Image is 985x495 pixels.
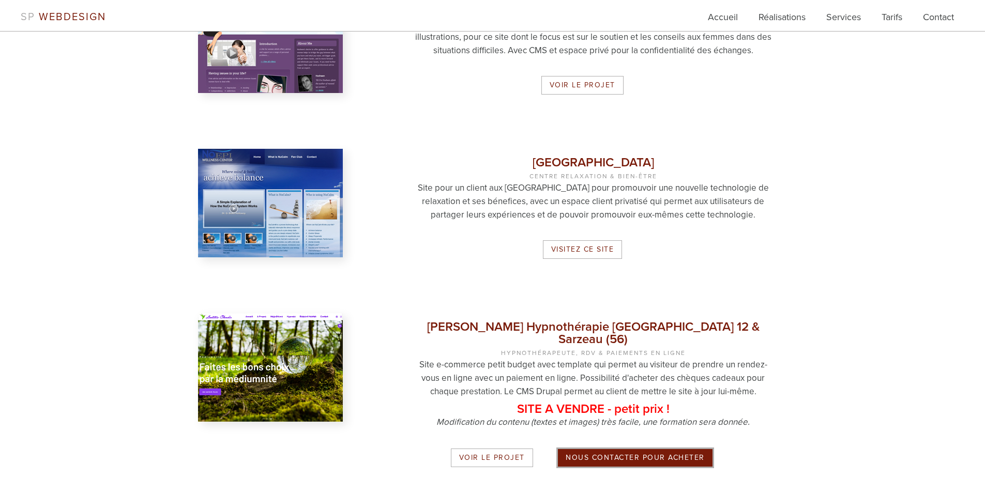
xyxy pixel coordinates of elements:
[415,415,772,429] p: Modification du contenu (textes et images) très facile, une formation sera donnée.
[198,313,343,422] img: Laetitia Hypnose, Médiumnité, Magnétisme - Paris 75 & Sarzeau 56
[198,149,343,257] img: Noepi Wellness Center - Spokane, Washington, WA
[415,171,772,181] span: Centre Relaxation & Bien-être
[517,401,670,416] a: SITE A VENDRE - petit prix !
[826,10,861,31] a: Services
[541,76,624,95] a: Voir le projet
[923,10,954,31] a: Contact
[415,181,772,222] p: Site pour un client aux [GEOGRAPHIC_DATA] pour promouvoir une nouvelle technologie de relaxation ...
[882,10,902,31] a: Tarifs
[556,447,714,468] a: NOUS CONTACTER POUR ACHETER
[21,11,35,23] span: SP
[415,358,772,398] p: Site e-commerce petit budget avec template qui permet au visiteur de prendre un rendez-vous en li...
[415,348,772,358] span: Hypnothérapeute, RDV & Paiements en ligne
[451,448,533,467] a: Voir le projet
[415,17,772,57] p: Nous avons beaucoup aimé créer le design, sur mesure très féminin et utilisant des illustrations,...
[759,10,806,31] a: Réalisations
[415,157,772,181] h3: [GEOGRAPHIC_DATA]
[39,11,106,23] span: WEBDESIGN
[415,321,772,358] h3: [PERSON_NAME] Hypnothérapie [GEOGRAPHIC_DATA] 12 & Sarzeau (56)
[21,11,106,23] a: SP WEBDESIGN
[708,10,738,31] a: Accueil
[543,240,623,259] a: Visitez ce site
